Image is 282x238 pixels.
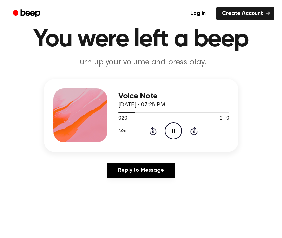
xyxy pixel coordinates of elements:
[11,57,271,68] p: Turn up your volume and press play.
[118,125,128,137] button: 1.0x
[8,27,274,52] h1: You were left a beep
[220,115,229,122] span: 2:10
[216,7,274,20] a: Create Account
[118,91,229,101] h3: Voice Note
[107,163,175,178] a: Reply to Message
[118,115,127,122] span: 0:20
[184,6,212,21] a: Log in
[8,7,46,20] a: Beep
[118,102,165,108] span: [DATE] · 07:28 PM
